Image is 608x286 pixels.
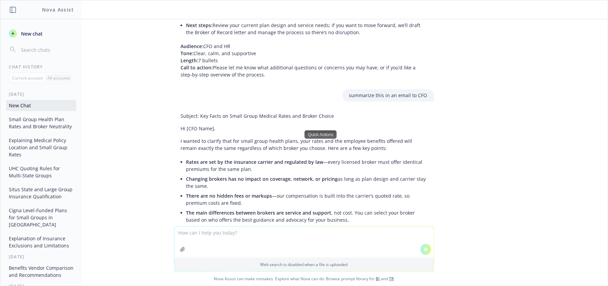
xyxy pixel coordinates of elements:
li: as long as plan design and carrier stay the same. [186,174,427,191]
button: Explaining Medical Policy Location and Small Group Rates [6,135,76,160]
span: Length: [181,57,198,64]
button: Benefits Vendor Comparison and Recommendations [6,262,76,281]
p: Current account [12,75,43,81]
a: TR [389,276,394,282]
input: Search chats [20,45,74,54]
span: Audience: [181,43,204,49]
div: [DATE] [1,254,82,260]
button: Small Group Health Plan Rates and Broker Neutrality [6,114,76,132]
span: There are no hidden fees or markups [186,193,272,199]
p: Hi [CFO Name], [181,125,427,132]
span: Next steps: [186,22,213,28]
p: summarize this in an email to CFO [349,92,427,99]
li: Review your current plan design and service needs; if you want to move forward, we’ll draft the B... [186,20,427,37]
p: Web search is disabled when a file is uploaded [179,262,430,267]
button: Explanation of Insurance Exclusions and Limitations [6,233,76,251]
h1: Nova Assist [42,6,74,13]
a: BI [376,276,380,282]
button: Cigna Level-Funded Plans for Small Groups in [GEOGRAPHIC_DATA] [6,205,76,230]
button: Situs State and Large Group Insurance Qualification [6,184,76,202]
li: —our compensation is built into the carrier’s quoted rate, so premium costs are fixed. [186,191,427,208]
span: Rates are set by the insurance carrier and regulated by law [186,159,323,165]
span: Tone: [181,50,194,57]
div: Chat History [1,64,82,70]
span: Call to action: [181,64,213,71]
li: —every licensed broker must offer identical premiums for the same plan. [186,157,427,174]
p: Subject: Key Facts on Small Group Medical Rates and Broker Choice [181,112,427,119]
button: UHC Quoting Rules for Multi-State Groups [6,163,76,181]
button: New chat [6,27,76,40]
span: Nova Assist can make mistakes. Explore what Nova can do: Browse prompt library for and [3,272,605,286]
span: Changing brokers has no impact on coverage, network, or pricing [186,176,338,182]
div: [DATE] [1,91,82,97]
span: The main differences between brokers are service and support [186,210,332,216]
li: , not cost. You can select your broker based on who offers the best guidance and advocacy for you... [186,208,427,225]
p: CFO and HR Clear, calm, and supportive 7 bullets Please let me know what additional questions or ... [181,43,427,78]
button: New Chat [6,100,76,111]
p: I wanted to clarify that for small group health plans, your rates and the employee benefits offer... [181,137,427,152]
span: New chat [20,30,43,37]
p: All accounts [47,75,70,81]
li: —we’ll coordinate all the required paperwork directly with the carrier to make it smooth and seam... [186,225,427,242]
